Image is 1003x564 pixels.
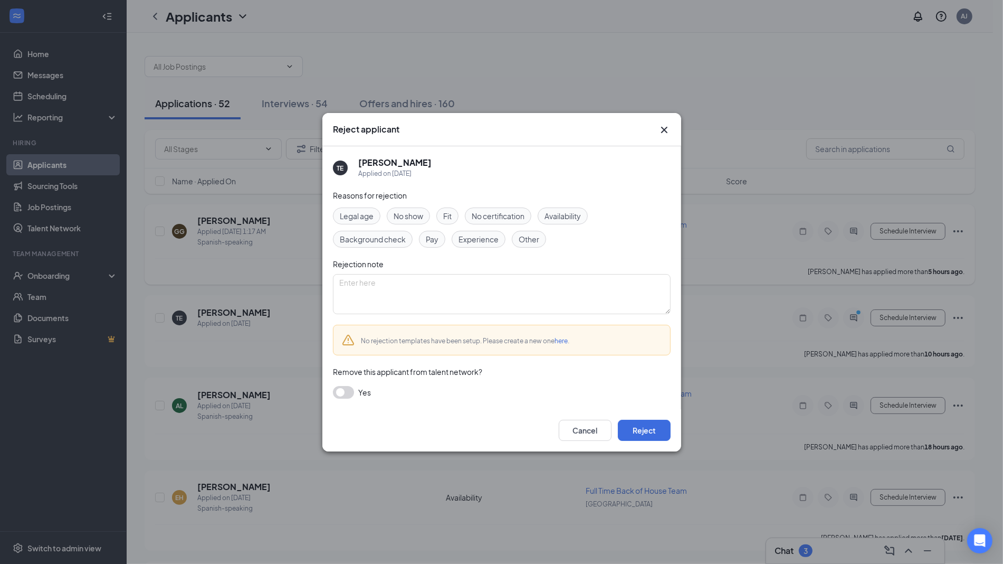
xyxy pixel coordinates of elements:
[555,337,568,345] a: here
[361,337,569,345] span: No rejection templates have been setup. Please create a new one .
[333,367,482,377] span: Remove this applicant from talent network?
[458,233,499,245] span: Experience
[333,259,384,269] span: Rejection note
[340,233,406,245] span: Background check
[340,210,374,222] span: Legal age
[358,386,371,399] span: Yes
[358,157,432,168] h5: [PERSON_NAME]
[333,191,407,200] span: Reasons for rejection
[519,233,539,245] span: Other
[559,420,612,441] button: Cancel
[618,420,671,441] button: Reject
[333,124,399,135] h3: Reject applicant
[443,210,452,222] span: Fit
[967,528,992,553] div: Open Intercom Messenger
[658,124,671,136] svg: Cross
[472,210,524,222] span: No certification
[658,124,671,136] button: Close
[342,334,355,346] svg: Warning
[358,168,432,179] div: Applied on [DATE]
[394,210,423,222] span: No show
[337,163,343,172] div: TE
[426,233,438,245] span: Pay
[545,210,581,222] span: Availability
